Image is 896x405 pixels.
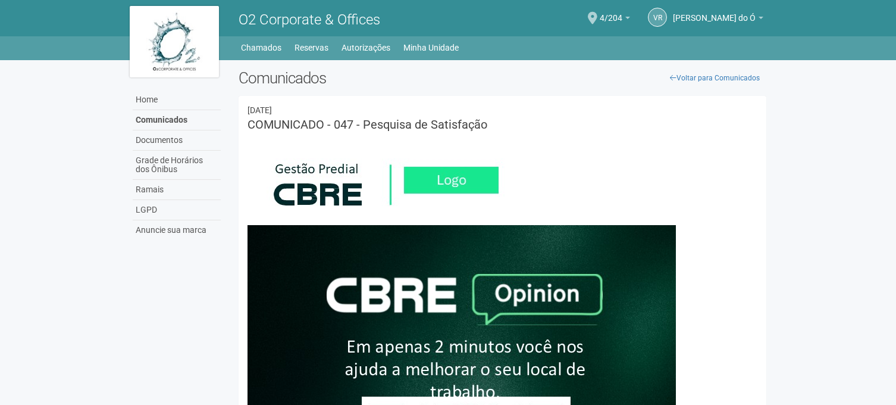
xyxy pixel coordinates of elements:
a: [PERSON_NAME] do Ó [673,15,763,24]
a: Ramais [133,180,221,200]
a: Voltar para Comunicados [663,69,766,87]
a: Minha Unidade [403,39,459,56]
h3: COMUNICADO - 047 - Pesquisa de Satisfação [248,119,757,130]
h2: Comunicados [239,69,766,87]
a: VR [648,8,667,27]
a: Comunicados [133,110,221,130]
a: Documentos [133,130,221,151]
a: Home [133,90,221,110]
a: Anuncie sua marca [133,220,221,240]
span: 4/204 [600,2,622,23]
a: 4/204 [600,15,630,24]
span: Viviane Rocha do Ó [673,2,756,23]
img: logo.jpg [130,6,219,77]
span: O2 Corporate & Offices [239,11,380,28]
a: Autorizações [342,39,390,56]
a: LGPD [133,200,221,220]
div: 08/09/2025 19:01 [248,105,757,116]
a: Reservas [295,39,328,56]
a: Grade de Horários dos Ônibus [133,151,221,180]
a: Chamados [241,39,281,56]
